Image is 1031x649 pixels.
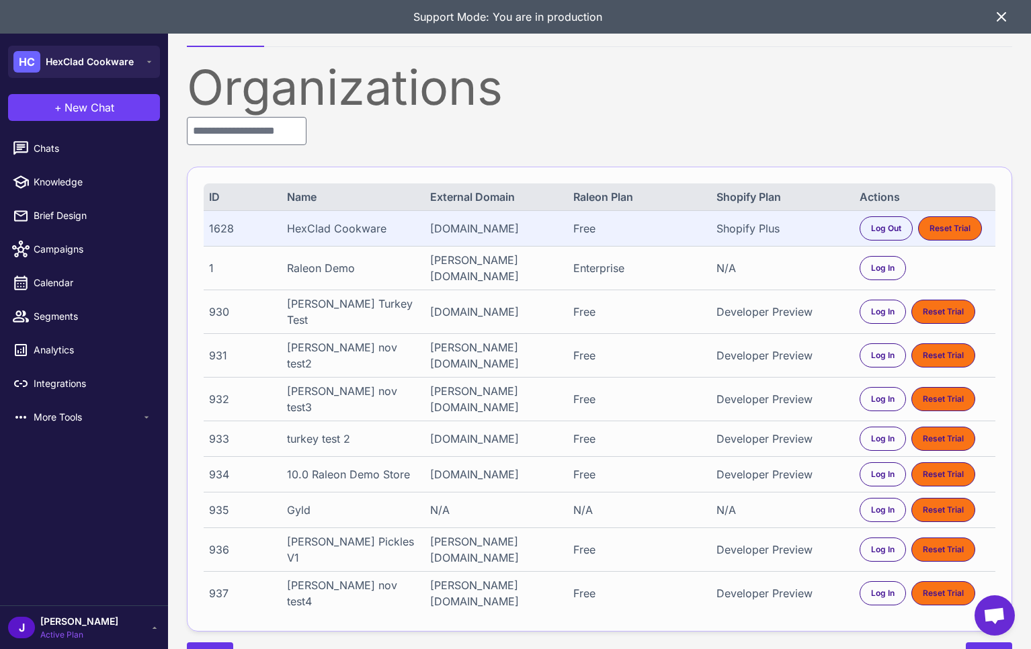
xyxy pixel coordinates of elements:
[716,542,847,558] div: Developer Preview
[716,502,847,518] div: N/A
[923,306,964,318] span: Reset Trial
[34,275,152,290] span: Calendar
[13,51,40,73] div: HC
[5,336,163,364] a: Analytics
[871,393,895,405] span: Log In
[871,262,895,274] span: Log In
[871,504,895,516] span: Log In
[430,577,561,609] div: [PERSON_NAME][DOMAIN_NAME]
[34,141,152,156] span: Chats
[34,208,152,223] span: Brief Design
[287,220,417,236] div: HexClad Cookware
[871,544,895,556] span: Log In
[573,220,704,236] div: Free
[209,542,274,558] div: 936
[287,577,417,609] div: [PERSON_NAME] nov test4
[5,370,163,398] a: Integrations
[34,410,141,425] span: More Tools
[716,189,847,205] div: Shopify Plan
[209,189,274,205] div: ID
[5,202,163,230] a: Brief Design
[209,220,274,236] div: 1628
[573,189,704,205] div: Raleon Plan
[573,502,704,518] div: N/A
[430,339,561,372] div: [PERSON_NAME][DOMAIN_NAME]
[871,349,895,361] span: Log In
[923,468,964,480] span: Reset Trial
[923,587,964,599] span: Reset Trial
[716,304,847,320] div: Developer Preview
[930,222,971,234] span: Reset Trial
[209,304,274,320] div: 930
[34,343,152,357] span: Analytics
[34,376,152,391] span: Integrations
[573,391,704,407] div: Free
[430,220,561,236] div: [DOMAIN_NAME]
[923,349,964,361] span: Reset Trial
[287,383,417,415] div: [PERSON_NAME] nov test3
[573,431,704,447] div: Free
[871,468,895,480] span: Log In
[287,431,417,447] div: turkey test 2
[209,391,274,407] div: 932
[209,431,274,447] div: 933
[430,533,561,566] div: [PERSON_NAME][DOMAIN_NAME]
[34,242,152,257] span: Campaigns
[430,466,561,482] div: [DOMAIN_NAME]
[54,99,62,116] span: +
[40,629,118,641] span: Active Plan
[716,347,847,363] div: Developer Preview
[923,433,964,445] span: Reset Trial
[46,54,134,69] span: HexClad Cookware
[430,383,561,415] div: [PERSON_NAME][DOMAIN_NAME]
[287,466,417,482] div: 10.0 Raleon Demo Store
[573,347,704,363] div: Free
[5,269,163,297] a: Calendar
[871,222,901,234] span: Log Out
[287,189,417,205] div: Name
[573,260,704,276] div: Enterprise
[34,309,152,324] span: Segments
[287,533,417,566] div: [PERSON_NAME] Pickles V1
[287,339,417,372] div: [PERSON_NAME] nov test2
[923,544,964,556] span: Reset Trial
[573,542,704,558] div: Free
[573,585,704,601] div: Free
[716,391,847,407] div: Developer Preview
[871,306,895,318] span: Log In
[716,466,847,482] div: Developer Preview
[8,617,35,638] div: J
[34,175,152,189] span: Knowledge
[871,433,895,445] span: Log In
[716,220,847,236] div: Shopify Plus
[187,63,1012,112] div: Organizations
[573,304,704,320] div: Free
[430,252,561,284] div: [PERSON_NAME][DOMAIN_NAME]
[923,393,964,405] span: Reset Trial
[430,189,561,205] div: External Domain
[5,235,163,263] a: Campaigns
[716,260,847,276] div: N/A
[209,585,274,601] div: 937
[8,94,160,121] button: +New Chat
[209,260,274,276] div: 1
[287,296,417,328] div: [PERSON_NAME] Turkey Test
[860,189,990,205] div: Actions
[430,502,561,518] div: N/A
[716,585,847,601] div: Developer Preview
[430,431,561,447] div: [DOMAIN_NAME]
[573,466,704,482] div: Free
[5,302,163,331] a: Segments
[871,587,895,599] span: Log In
[923,504,964,516] span: Reset Trial
[716,431,847,447] div: Developer Preview
[40,614,118,629] span: [PERSON_NAME]
[209,502,274,518] div: 935
[5,168,163,196] a: Knowledge
[209,466,274,482] div: 934
[287,260,417,276] div: Raleon Demo
[5,134,163,163] a: Chats
[287,502,417,518] div: Gyld
[430,304,561,320] div: [DOMAIN_NAME]
[975,595,1015,636] div: Open chat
